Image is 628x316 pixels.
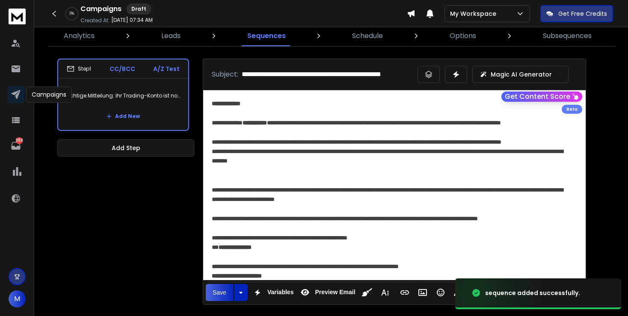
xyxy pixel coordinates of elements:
[247,31,286,41] p: Sequences
[543,31,592,41] p: Subsequences
[206,284,233,301] button: Save
[377,284,393,301] button: More Text
[538,26,597,46] a: Subsequences
[415,284,431,301] button: Insert Image (Ctrl+P)
[491,70,552,79] p: Magic AI Generator
[100,108,147,125] button: Add New
[57,139,194,157] button: Add Step
[16,137,23,144] p: 389
[110,65,135,73] p: CC/BCC
[432,284,449,301] button: Emoticons
[26,86,72,103] div: Campaigns
[57,59,189,131] li: Step1CC/BCCA/Z TestWichtige Mitteilung: Ihr Trading-Konto ist noch aktiv!Add New
[127,3,151,15] div: Draft
[562,105,582,114] div: Beta
[352,31,383,41] p: Schedule
[70,11,74,16] p: 0 %
[67,65,91,73] div: Step 1
[397,284,413,301] button: Insert Link (Ctrl+K)
[9,290,26,307] button: M
[80,4,121,14] h1: Campaigns
[313,289,357,296] span: Preview Email
[558,9,607,18] p: Get Free Credits
[156,26,186,46] a: Leads
[63,84,183,108] p: Wichtige Mitteilung: Ihr Trading-Konto ist noch aktiv!
[450,31,476,41] p: Options
[540,5,613,22] button: Get Free Credits
[9,9,26,24] img: logo
[485,289,580,297] div: sequence added successfully.
[266,289,296,296] span: Variables
[297,284,357,301] button: Preview Email
[80,17,110,24] p: Created At:
[212,69,238,80] p: Subject:
[472,66,569,83] button: Magic AI Generator
[359,284,375,301] button: Clean HTML
[7,137,24,154] a: 389
[242,26,291,46] a: Sequences
[153,65,180,73] p: A/Z Test
[111,17,153,24] p: [DATE] 07:34 AM
[501,92,582,102] button: Get Content Score
[444,26,481,46] a: Options
[249,284,296,301] button: Variables
[64,31,95,41] p: Analytics
[59,26,100,46] a: Analytics
[450,9,500,18] p: My Workspace
[161,31,181,41] p: Leads
[347,26,388,46] a: Schedule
